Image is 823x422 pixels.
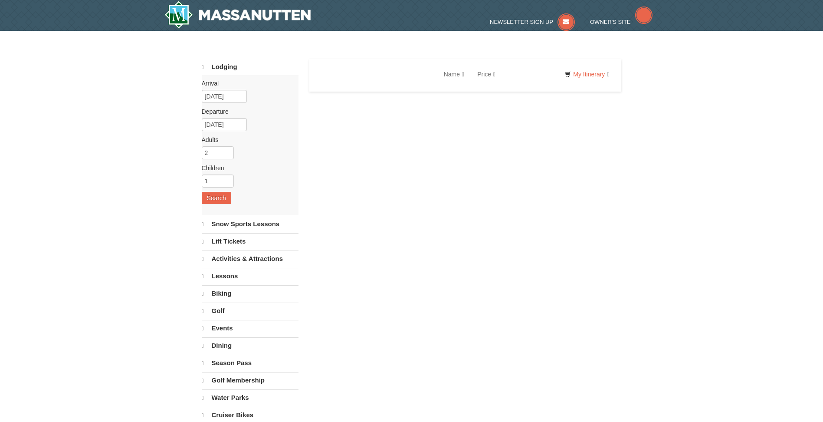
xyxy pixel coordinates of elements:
a: Newsletter Sign Up [490,19,575,25]
a: Name [437,66,471,83]
a: Water Parks [202,389,298,406]
a: Biking [202,285,298,302]
a: Activities & Attractions [202,251,298,267]
a: Season Pass [202,355,298,371]
span: Newsletter Sign Up [490,19,553,25]
a: Lessons [202,268,298,284]
label: Arrival [202,79,292,88]
img: Massanutten Resort Logo [164,1,311,29]
a: Lodging [202,59,298,75]
a: Lift Tickets [202,233,298,250]
span: Owner's Site [590,19,631,25]
a: Price [471,66,502,83]
label: Adults [202,135,292,144]
a: Golf Membership [202,372,298,389]
a: My Itinerary [559,68,615,81]
a: Owner's Site [590,19,652,25]
a: Massanutten Resort [164,1,311,29]
a: Golf [202,303,298,319]
a: Snow Sports Lessons [202,216,298,232]
button: Search [202,192,231,204]
a: Dining [202,337,298,354]
label: Children [202,164,292,172]
a: Events [202,320,298,336]
label: Departure [202,107,292,116]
